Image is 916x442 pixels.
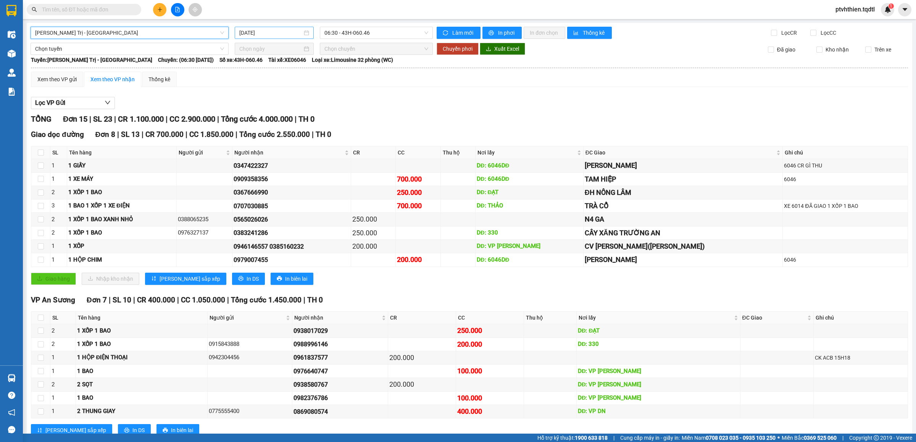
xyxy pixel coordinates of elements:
span: Miền Bắc [782,434,837,442]
span: | [312,130,314,139]
span: sort-ascending [37,428,42,434]
span: printer [489,30,495,36]
span: | [842,434,843,442]
button: plus [153,3,166,16]
span: | [177,296,179,304]
img: warehouse-icon [8,69,16,77]
span: Người nhận [234,148,343,157]
th: Tên hàng [67,146,177,159]
span: Lọc VP Gửi [35,98,65,108]
div: 0367666990 [234,188,350,197]
span: Hỗ trợ kỹ thuật: [537,434,608,442]
div: DĐ: VP DN [578,407,739,416]
div: 1 [52,175,66,184]
div: 700.000 [397,174,439,185]
span: download [486,46,491,52]
div: 6046 CR GÌ THU [784,161,906,170]
span: caret-down [901,6,908,13]
div: CV [PERSON_NAME]([PERSON_NAME]) [585,241,782,252]
span: message [8,426,15,433]
div: 1 [52,394,74,403]
div: 1 [52,256,66,265]
span: ptvhthien.tqdtl [829,5,881,14]
div: XE 6014 ĐÃ GIAO 1 XỐP 1 BAO [784,202,906,210]
div: 250.000 [352,214,394,225]
div: 0946146557 0385160232 [234,242,350,251]
span: printer [163,428,168,434]
div: 400.000 [457,406,523,417]
button: In đơn chọn [524,27,565,39]
button: downloadXuất Excel [480,43,525,55]
span: Trên xe [871,45,894,54]
th: CC [456,312,524,324]
span: TỔNG [31,114,52,124]
input: 12/10/2025 [239,29,302,37]
div: 1 XE MÁY [68,175,175,184]
div: 1 [52,367,74,376]
span: CC 1.850.000 [189,130,234,139]
span: Tổng cước 2.550.000 [239,130,310,139]
div: 1 XỐP 1 BAO [77,340,206,349]
span: CR 700.000 [145,130,184,139]
span: In biên lai [171,426,193,434]
th: Tên hàng [76,312,208,324]
div: 1 XỐP 1 BAO [77,326,206,336]
img: solution-icon [8,88,16,96]
div: 250.000 [352,228,394,238]
div: 100.000 [457,366,523,376]
div: 1 HỘP CHIM [68,256,175,265]
span: sync [443,30,449,36]
span: printer [124,428,129,434]
span: Thống kê [583,29,606,37]
th: Thu hộ [441,146,476,159]
div: N4 GA [585,214,782,225]
img: warehouse-icon [8,374,16,382]
strong: 0369 525 060 [804,435,837,441]
span: Chuyến: (06:30 [DATE]) [158,56,214,64]
span: ĐC Giao [585,148,775,157]
th: SL [50,146,67,159]
span: TH 0 [316,130,331,139]
div: 1 XỐP [68,242,175,251]
span: Tổng cước 4.000.000 [221,114,293,124]
span: | [109,296,111,304]
div: Xem theo VP gửi [37,75,77,84]
span: Giao dọc đường [31,130,84,139]
div: 2 [52,215,66,224]
span: CR 1.100.000 [118,114,164,124]
span: down [105,100,111,106]
div: 0976327137 [178,228,231,238]
div: 250.000 [397,187,439,198]
div: 1 XỐP 1 BAO [68,188,175,197]
span: SL 23 [93,114,112,124]
span: Làm mới [452,29,474,37]
span: | [185,130,187,139]
div: ĐH NÔNG LÂM [585,187,782,198]
span: CC 2.900.000 [169,114,215,124]
span: In phơi [498,29,516,37]
div: DĐ: 330 [578,340,739,349]
span: Nơi lấy [477,148,576,157]
div: 0988996146 [294,339,387,349]
button: file-add [171,3,184,16]
div: DĐ: VP [PERSON_NAME] [578,380,739,389]
span: | [235,130,237,139]
span: | [295,114,297,124]
span: | [613,434,614,442]
div: 1 BAO [77,367,206,376]
div: DĐ: VP [PERSON_NAME] [578,367,739,376]
div: DĐ: VP [PERSON_NAME] [477,242,582,251]
div: 2 [52,380,74,389]
div: 2 [52,228,66,238]
div: 1 [52,353,74,362]
span: ⚪️ [777,436,780,439]
button: bar-chartThống kê [567,27,612,39]
div: Thống kê [148,75,170,84]
div: [PERSON_NAME] [585,160,782,171]
div: 0383241286 [234,228,350,238]
div: DĐ: THẢO [477,201,582,211]
span: Người nhận [294,313,381,322]
span: TH 0 [298,114,314,124]
div: DĐ: 6046DĐ [477,175,582,184]
span: Chọn tuyến [35,43,224,55]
